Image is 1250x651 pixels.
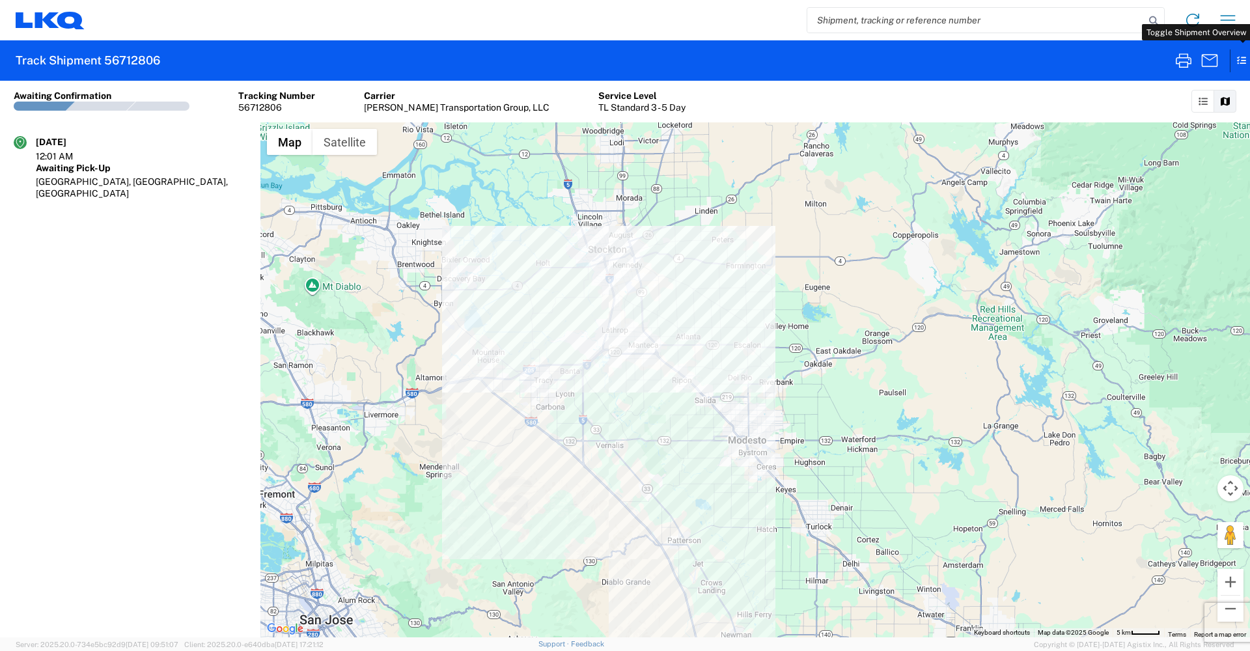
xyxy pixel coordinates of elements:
[364,90,549,102] div: Carrier
[1217,569,1243,595] button: Zoom in
[1117,629,1131,636] span: 5 km
[275,641,324,648] span: [DATE] 17:21:12
[14,90,111,102] div: Awaiting Confirmation
[312,129,377,155] button: Show satellite imagery
[1217,596,1243,622] button: Zoom out
[1038,629,1109,636] span: Map data ©2025 Google
[36,150,101,162] div: 12:01 AM
[184,641,324,648] span: Client: 2025.20.0-e640dba
[364,102,549,113] div: [PERSON_NAME] Transportation Group, LLC
[571,640,604,648] a: Feedback
[974,628,1030,637] button: Keyboard shortcuts
[126,641,178,648] span: [DATE] 09:51:07
[598,90,686,102] div: Service Level
[238,102,315,113] div: 56712806
[264,620,307,637] img: Google
[1194,631,1246,638] a: Report a map error
[1113,628,1164,637] button: Map Scale: 5 km per 41 pixels
[598,102,686,113] div: TL Standard 3 - 5 Day
[1168,631,1186,638] a: Terms
[538,640,571,648] a: Support
[36,176,247,199] div: [GEOGRAPHIC_DATA], [GEOGRAPHIC_DATA], [GEOGRAPHIC_DATA]
[1217,475,1243,501] button: Map camera controls
[1034,639,1234,650] span: Copyright © [DATE]-[DATE] Agistix Inc., All Rights Reserved
[807,8,1145,33] input: Shipment, tracking or reference number
[36,162,247,174] div: Awaiting Pick-Up
[267,129,312,155] button: Show street map
[36,136,101,148] div: [DATE]
[16,53,160,68] h2: Track Shipment 56712806
[264,620,307,637] a: Open this area in Google Maps (opens a new window)
[16,641,178,648] span: Server: 2025.20.0-734e5bc92d9
[1217,522,1243,548] button: Drag Pegman onto the map to open Street View
[238,90,315,102] div: Tracking Number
